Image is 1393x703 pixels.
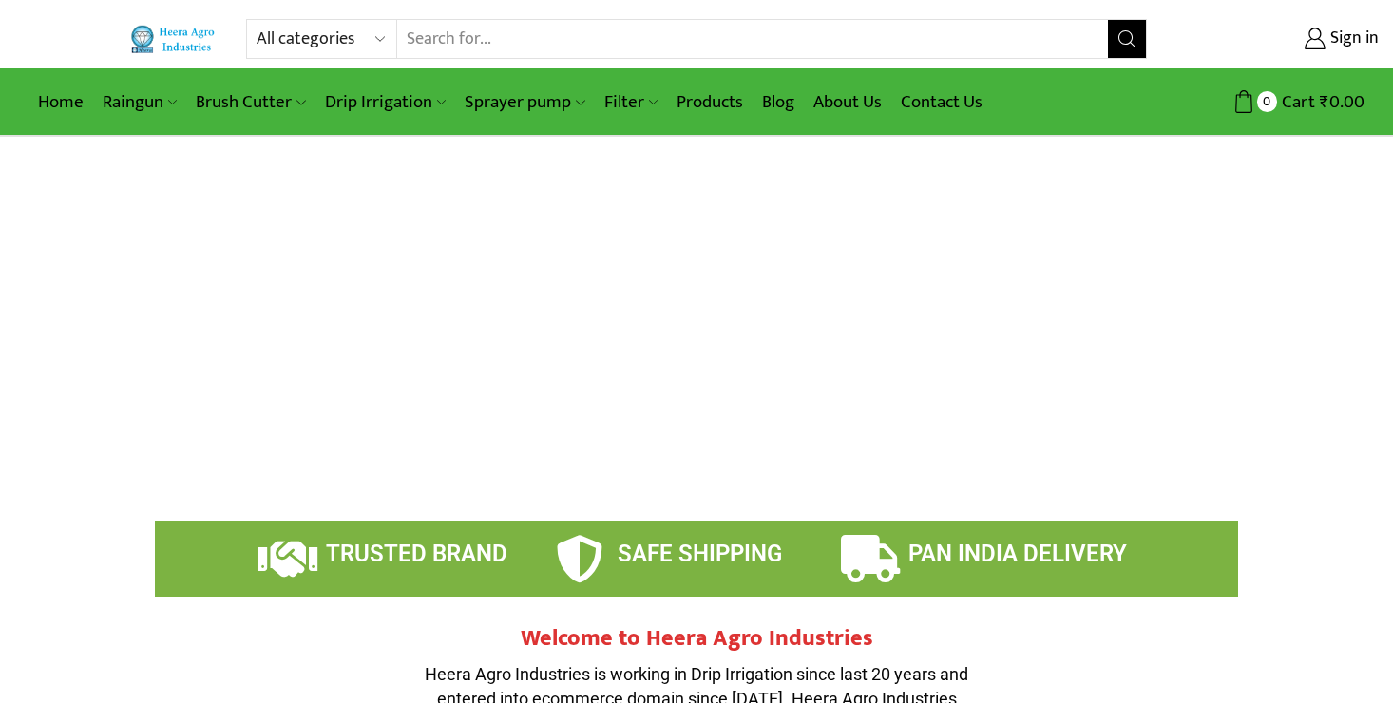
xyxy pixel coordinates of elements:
a: 0 Cart ₹0.00 [1166,85,1364,120]
a: Home [29,80,93,124]
button: Search button [1108,20,1146,58]
a: Contact Us [891,80,992,124]
span: Sign in [1326,27,1379,51]
a: Products [667,80,753,124]
a: Blog [753,80,804,124]
span: Cart [1277,89,1315,115]
a: Raingun [93,80,186,124]
a: Filter [595,80,667,124]
a: Sprayer pump [455,80,594,124]
a: About Us [804,80,891,124]
span: SAFE SHIPPING [618,541,782,567]
span: TRUSTED BRAND [326,541,507,567]
span: ₹ [1320,87,1329,117]
a: Sign in [1175,22,1379,56]
span: PAN INDIA DELIVERY [908,541,1127,567]
a: Drip Irrigation [315,80,455,124]
a: Brush Cutter [186,80,315,124]
span: 0 [1257,91,1277,111]
input: Search for... [397,20,1108,58]
bdi: 0.00 [1320,87,1364,117]
h2: Welcome to Heera Agro Industries [411,625,982,653]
